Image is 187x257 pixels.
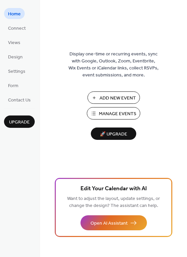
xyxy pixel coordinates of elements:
[67,194,160,210] span: Want to adjust the layout, update settings, or change the design? The assistant can help.
[8,68,25,75] span: Settings
[68,51,159,79] span: Display one-time or recurring events, sync with Google, Outlook, Zoom, Eventbrite, Wix Events or ...
[4,8,25,19] a: Home
[87,107,140,119] button: Manage Events
[91,127,136,140] button: 🚀 Upgrade
[80,215,147,230] button: Open AI Assistant
[8,11,21,18] span: Home
[4,22,30,33] a: Connect
[90,220,128,227] span: Open AI Assistant
[8,97,31,104] span: Contact Us
[4,94,35,105] a: Contact Us
[4,65,29,76] a: Settings
[4,37,24,48] a: Views
[4,51,27,62] a: Design
[100,95,136,102] span: Add New Event
[99,110,136,117] span: Manage Events
[8,82,18,89] span: Form
[95,130,132,139] span: 🚀 Upgrade
[8,25,26,32] span: Connect
[8,54,23,61] span: Design
[80,184,147,194] span: Edit Your Calendar with AI
[8,39,20,46] span: Views
[4,115,35,128] button: Upgrade
[4,80,22,91] a: Form
[87,91,140,104] button: Add New Event
[9,119,30,126] span: Upgrade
